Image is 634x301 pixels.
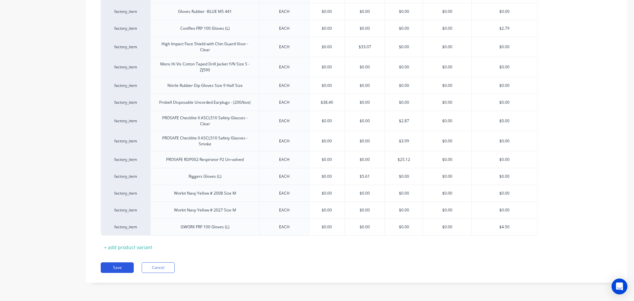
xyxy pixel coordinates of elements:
div: $5.61 [345,168,385,185]
div: $0.00 [309,59,345,75]
div: $0.00 [345,151,385,168]
div: $0.00 [345,113,385,129]
div: Mens Hi Vis Cotton Taped Drill Jacket Y/N Size S - ZJ590 [153,60,257,74]
div: High Impact Face Shield with Chin Guard Visor - Clear [153,40,257,54]
div: factory_item [107,224,144,230]
div: $0.00 [309,202,345,218]
div: $0.00 [385,202,423,218]
div: Workit Navy Yellow # 2008 Size M [169,189,241,198]
div: factory_itemRiggers Gloves (L)EACH$0.00$5.61$0.00$0.00$0.00 [101,168,537,185]
div: $0.00 [423,39,472,55]
div: factory_itemPROSAFE Checklite II ASCL510 Safety Glasses - ClearEACH$0.00$0.00$2.87$0.00$0.00 [101,111,537,131]
div: EACH [268,137,301,145]
div: $0.00 [423,20,472,37]
div: Workit Navy Yellow # 2027 Size M [169,206,241,214]
div: $0.00 [385,20,423,37]
div: $0.00 [472,185,537,202]
div: $0.00 [423,133,472,149]
div: EACH [268,223,301,231]
div: $0.00 [472,133,537,149]
div: factory_item [107,207,144,213]
div: $0.00 [423,151,472,168]
div: $0.00 [309,133,345,149]
div: PROSAFE Checklite II ASCL510 Safety Glasses - Clear [153,114,257,128]
div: $0.00 [385,185,423,202]
div: $38.40 [309,94,345,111]
div: EACH [268,117,301,125]
div: PROSAFE RDP002 Respirator P2 Un-valved [161,155,249,164]
div: $25.12 [385,151,423,168]
div: $4.50 [472,219,537,235]
div: factory_itemGWORX FRP 100 Gloves (L)EACH$0.00$0.00$0.00$0.00$4.50 [101,218,537,236]
div: $0.00 [472,151,537,168]
div: $0.00 [423,113,472,129]
button: Cancel [142,262,175,273]
div: factory_itemWorkit Navy Yellow # 2008 Size MEACH$0.00$0.00$0.00$0.00$0.00 [101,185,537,202]
div: GWORX FRP 100 Gloves (L) [175,223,235,231]
div: + add product variant [101,242,156,252]
div: $0.00 [309,219,345,235]
div: EACH [268,155,301,164]
div: $0.00 [423,77,472,94]
div: $0.00 [345,94,385,111]
div: factory_itemCoolflex FRP 100 Gloves (L)EACH$0.00$0.00$0.00$0.00$2.79 [101,20,537,37]
div: factory_itemHigh Impact Face Shield with Chin Guard Visor - ClearEACH$0.00$33.07$0.00$0.00$0.00 [101,37,537,57]
div: EACH [268,24,301,33]
div: $0.00 [472,202,537,218]
div: factory_item [107,83,144,89]
div: EACH [268,98,301,107]
div: $0.00 [423,3,472,20]
div: $0.00 [345,77,385,94]
div: $0.00 [472,113,537,129]
div: PROSAFE Checklite II ASCL510 Safety Glasses - Smoke [153,134,257,148]
div: factory_item [107,118,144,124]
div: factory_item [107,173,144,179]
div: $0.00 [309,39,345,55]
div: $0.00 [472,168,537,185]
div: $0.00 [385,39,423,55]
div: factory_item [107,25,144,31]
div: $0.00 [385,77,423,94]
div: Coolflex FRP 100 Gloves (L) [175,24,235,33]
div: EACH [268,172,301,181]
div: $0.00 [309,151,345,168]
div: $0.00 [472,39,537,55]
div: $3.99 [385,133,423,149]
div: factory_item [107,9,144,15]
div: factory_item [107,64,144,70]
div: EACH [268,206,301,214]
div: $0.00 [309,77,345,94]
div: $0.00 [423,202,472,218]
div: factory_itemPROSAFE RDP002 Respirator P2 Un-valvedEACH$0.00$0.00$25.12$0.00$0.00 [101,151,537,168]
div: factory_itemPROSAFE Checklite II ASCL510 Safety Glasses - SmokeEACH$0.00$0.00$3.99$0.00$0.00 [101,131,537,151]
div: $0.00 [423,59,472,75]
div: $0.00 [423,168,472,185]
div: $0.00 [472,59,537,75]
div: Riggers Gloves (L) [183,172,227,181]
div: factory_item [107,190,144,196]
div: EACH [268,43,301,51]
div: EACH [268,63,301,71]
div: $0.00 [385,168,423,185]
div: $0.00 [472,94,537,111]
div: $0.00 [345,133,385,149]
div: $0.00 [423,219,472,235]
div: $0.00 [345,219,385,235]
div: factory_item [107,99,144,105]
div: factory_item [107,157,144,163]
div: $0.00 [385,94,423,111]
div: EACH [268,189,301,198]
div: $0.00 [309,20,345,37]
div: $33.07 [345,39,385,55]
div: $0.00 [385,219,423,235]
div: EACH [268,7,301,16]
div: $0.00 [345,3,385,20]
div: $2.87 [385,113,423,129]
div: factory_itemNitrile Rubber Dip Gloves Size 9 Half SizeEACH$0.00$0.00$0.00$0.00$0.00 [101,77,537,94]
div: $0.00 [385,3,423,20]
div: $0.00 [423,94,472,111]
div: $0.00 [472,3,537,20]
div: factory_itemProbell Disposable Uncorded Earplugs - (200/box)EACH$38.40$0.00$0.00$0.00$0.00 [101,94,537,111]
div: $0.00 [472,77,537,94]
div: factory_item [107,138,144,144]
